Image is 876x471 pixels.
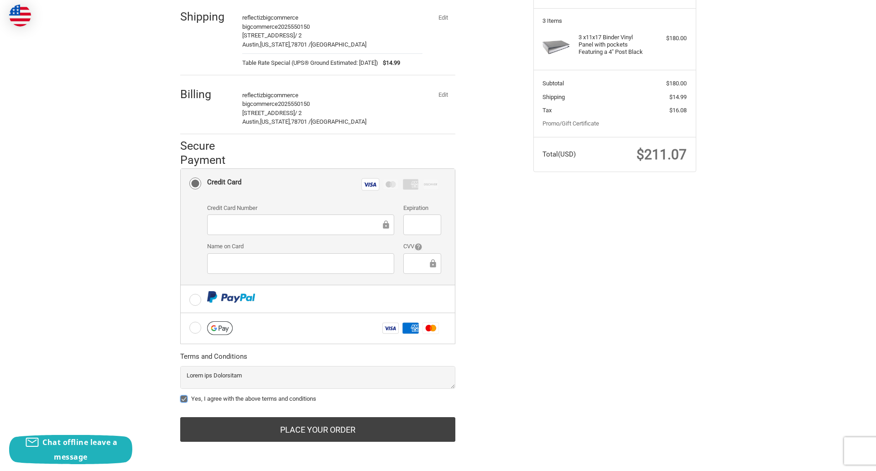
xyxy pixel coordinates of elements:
iframe: Secure Credit Card Frame - Expiration Date [410,220,435,230]
span: Shipping [542,94,565,100]
label: CVV [403,242,441,251]
span: Austin, [242,41,260,48]
iframe: Secure Credit Card Frame - Cardholder Name [214,258,388,269]
span: [US_STATE], [260,41,291,48]
span: $211.07 [636,147,687,162]
span: Austin, [242,118,260,125]
span: $16.08 [669,107,687,114]
label: Credit Card Number [207,204,394,213]
label: Name on Card [207,242,394,251]
iframe: Secure Credit Card Frame - CVV [410,258,428,269]
button: Edit [432,11,455,24]
h3: 3 Items [542,17,687,25]
img: PayPal icon [207,291,255,303]
span: reflectiz [242,14,263,21]
button: Edit [432,89,455,101]
h2: Billing [180,87,234,101]
span: Table Rate Special (UPS® Ground Estimated: [DATE]) [242,58,378,68]
span: reflectiz [242,92,263,99]
span: Tax [542,107,552,114]
span: [US_STATE], [260,118,291,125]
span: [GEOGRAPHIC_DATA] [311,118,366,125]
span: bigcommerce [242,100,278,107]
span: bigcommerce [242,23,278,30]
legend: Terms and Conditions [180,351,247,366]
label: Expiration [403,204,441,213]
span: [GEOGRAPHIC_DATA] [311,41,366,48]
span: 78701 / [291,41,311,48]
span: / 2 [295,110,302,116]
h2: Shipping [180,10,234,24]
a: Promo/Gift Certificate [542,120,599,127]
span: Checkout [55,4,83,12]
button: Chat offline leave a message [9,435,132,464]
span: $14.99 [669,94,687,100]
span: $180.00 [666,80,687,87]
h2: Secure Payment [180,139,242,167]
div: Credit Card [207,175,241,190]
span: bigcommerce [263,14,298,21]
img: duty and tax information for United States [9,5,31,26]
span: Chat offline leave a message [42,437,117,462]
span: [STREET_ADDRESS] [242,110,295,116]
textarea: Lorem ips Dolorsitam Consectet adipisc Elit sed doei://tem.40i48.utl Etdolor ma aliq://eni.08a41.... [180,366,455,389]
span: Total (USD) [542,150,576,158]
span: 78701 / [291,118,311,125]
button: Place Your Order [180,417,455,442]
div: $180.00 [651,34,687,43]
span: bigcommerce [263,92,298,99]
h4: 3 x 11x17 Binder Vinyl Panel with pockets Featuring a 4" Post Black [579,34,648,56]
label: Yes, I agree with the above terms and conditions [180,395,455,403]
span: 2025550150 [278,100,310,107]
span: 2025550150 [278,23,310,30]
span: Subtotal [542,80,564,87]
span: $14.99 [378,58,400,68]
span: [STREET_ADDRESS] [242,32,295,39]
iframe: Secure Credit Card Frame - Credit Card Number [214,220,381,230]
img: Google Pay icon [207,321,233,335]
span: / 2 [295,32,302,39]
